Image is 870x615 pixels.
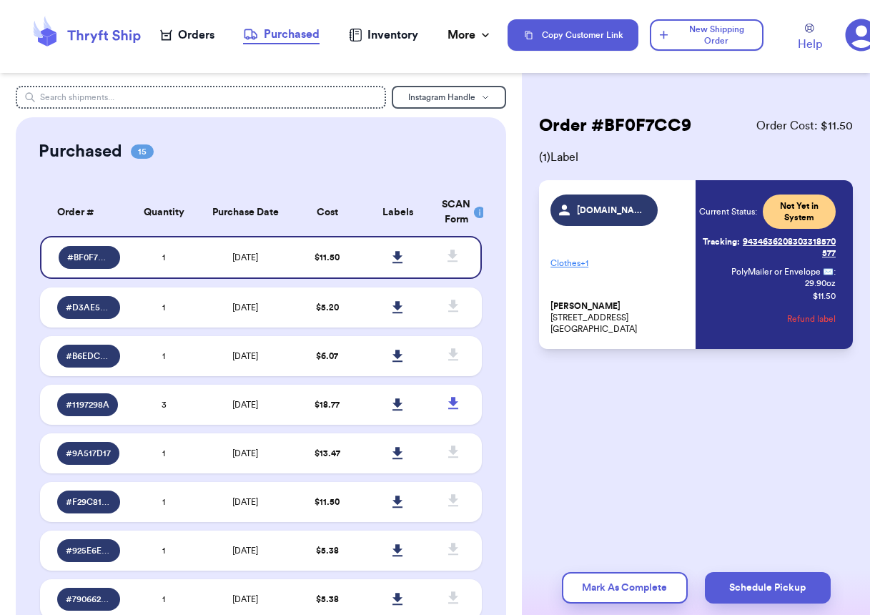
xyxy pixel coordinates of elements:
[66,350,112,362] span: # B6EDC9E2
[834,266,836,277] span: :
[243,26,320,43] div: Purchased
[129,189,199,236] th: Quantity
[162,400,167,409] span: 3
[442,197,465,227] div: SCAN Form
[650,19,763,51] button: New Shipping Order
[39,140,122,163] h2: Purchased
[577,205,645,216] span: [DOMAIN_NAME]
[771,200,827,223] span: Not Yet in System
[699,230,836,265] a: Tracking:9434636208303318570577
[162,595,165,604] span: 1
[798,24,822,53] a: Help
[292,189,362,236] th: Cost
[756,117,853,134] span: Order Cost: $ 11.50
[539,114,691,137] h2: Order # BF0F7CC9
[232,449,258,458] span: [DATE]
[66,399,109,410] span: # 1197298A
[232,303,258,312] span: [DATE]
[66,545,112,556] span: # 925E6EB6
[805,277,836,289] span: 29.90 oz
[580,259,588,267] span: + 1
[798,36,822,53] span: Help
[162,253,165,262] span: 1
[562,572,688,604] button: Mark As Complete
[703,236,740,247] span: Tracking:
[539,149,853,166] span: ( 1 ) Label
[199,189,292,236] th: Purchase Date
[316,546,339,555] span: $ 5.38
[448,26,493,44] div: More
[162,352,165,360] span: 1
[232,400,258,409] span: [DATE]
[66,448,111,459] span: # 9A517D17
[232,498,258,506] span: [DATE]
[705,572,831,604] button: Schedule Pickup
[16,86,386,109] input: Search shipments...
[349,26,418,44] a: Inventory
[315,400,340,409] span: $ 18.77
[550,300,687,335] p: [STREET_ADDRESS] [GEOGRAPHIC_DATA]
[315,449,340,458] span: $ 13.47
[508,19,638,51] button: Copy Customer Link
[699,206,757,217] span: Current Status:
[550,301,621,312] span: [PERSON_NAME]
[787,303,836,335] button: Refund label
[316,352,338,360] span: $ 6.07
[162,546,165,555] span: 1
[315,498,340,506] span: $ 11.50
[162,498,165,506] span: 1
[243,26,320,44] a: Purchased
[232,253,258,262] span: [DATE]
[232,352,258,360] span: [DATE]
[315,253,340,262] span: $ 11.50
[66,496,112,508] span: # F29C81D5
[813,290,836,302] p: $ 11.50
[131,144,154,159] span: 15
[160,26,214,44] a: Orders
[232,595,258,604] span: [DATE]
[67,252,112,263] span: # BF0F7CC9
[550,252,687,275] p: Clothes
[40,189,129,236] th: Order #
[316,595,339,604] span: $ 5.38
[66,302,112,313] span: # D3AE51F7
[162,303,165,312] span: 1
[66,594,112,605] span: # 790662CA
[316,303,339,312] span: $ 5.20
[408,93,475,102] span: Instagram Handle
[731,267,834,276] span: PolyMailer or Envelope ✉️
[232,546,258,555] span: [DATE]
[162,449,165,458] span: 1
[392,86,506,109] button: Instagram Handle
[362,189,433,236] th: Labels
